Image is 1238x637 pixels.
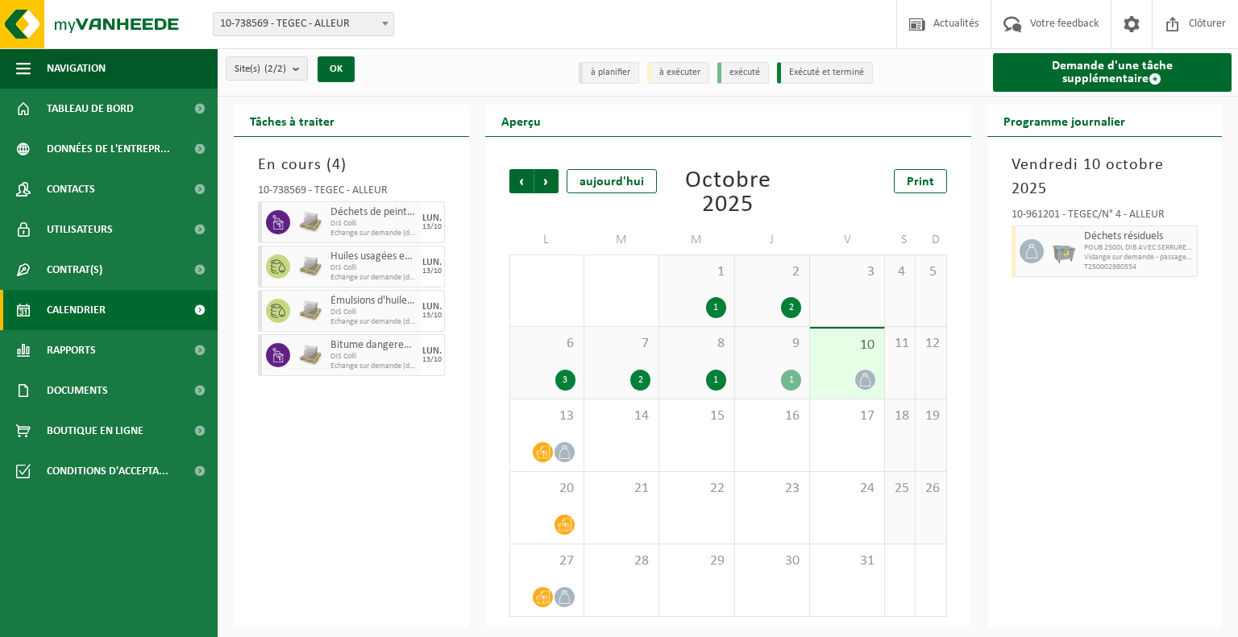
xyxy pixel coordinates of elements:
div: 2 [630,370,650,391]
span: Contrat(s) [47,250,102,290]
div: LUN. [422,213,442,223]
h2: Programme journalier [987,105,1141,136]
span: Site(s) [235,57,286,81]
span: 10-738569 - TEGEC - ALLEUR [213,12,394,36]
div: LUN. [422,258,442,267]
td: L [509,225,584,254]
span: 17 [818,407,876,425]
span: Précédent [509,169,534,193]
td: M [659,225,734,254]
span: T250002980554 [1084,263,1194,272]
span: 27 [518,552,575,570]
div: 13/10 [422,312,442,320]
span: Contacts [47,169,95,209]
span: Echange sur demande (déplacement exclu) [330,273,417,283]
span: DIS Colli [330,263,417,273]
h3: Vendredi 10 octobre 2025 [1012,153,1199,201]
span: 6 [518,335,575,353]
span: 4 [893,263,907,281]
span: 3 [818,263,876,281]
span: 11 [893,335,907,353]
span: 2 [743,263,801,281]
img: LP-PA-00000-WDN-11 [298,254,322,279]
span: 23 [743,480,801,498]
h2: Aperçu [485,105,557,136]
span: 18 [893,407,907,425]
span: 24 [818,480,876,498]
span: Print [907,176,934,188]
span: 14 [592,407,650,425]
span: 20 [518,480,575,498]
span: Données de l'entrepr... [47,129,170,169]
img: LP-PA-00000-WDN-11 [298,343,322,367]
td: D [916,225,946,254]
span: 21 [592,480,650,498]
td: J [735,225,810,254]
span: 10-738569 - TEGEC - ALLEUR [214,13,393,35]
li: Exécuté et terminé [777,62,873,84]
span: 22 [667,480,725,498]
div: 3 [555,370,575,391]
div: 13/10 [422,223,442,231]
div: 1 [781,370,801,391]
span: 12 [924,335,937,353]
span: Calendrier [47,290,106,330]
span: 25 [893,480,907,498]
span: 1 [667,263,725,281]
span: Émulsions d'huile en petits emballages [330,295,417,308]
div: LUN. [422,346,442,356]
span: 26 [924,480,937,498]
td: M [584,225,659,254]
span: Boutique en ligne [47,411,143,451]
div: 13/10 [422,356,442,364]
span: 19 [924,407,937,425]
div: 10-738569 - TEGEC - ALLEUR [258,185,445,201]
img: LP-PA-00000-WDN-11 [298,299,322,323]
span: Documents [47,370,108,411]
div: 1 [706,297,726,318]
span: 9 [743,335,801,353]
span: 4 [332,157,341,173]
span: 15 [667,407,725,425]
span: Echange sur demande (déplacement exclu) [330,229,417,238]
span: Huiles usagées en petits conditionnements [330,250,417,263]
span: DIS Colli [330,219,417,229]
span: 29 [667,552,725,570]
span: 30 [743,552,801,570]
a: Print [894,169,947,193]
li: à exécuter [647,62,709,84]
span: Déchets de peinture en petits emballages [330,206,417,219]
span: Rapports [47,330,96,370]
div: 1 [706,370,726,391]
div: 10-961201 - TEGEC/N° 4 - ALLEUR [1012,209,1199,225]
img: LP-PA-00000-WDN-11 [298,210,322,234]
button: Site(s)(2/2) [226,56,308,81]
span: Echange sur demande (déplacement exclu) [330,362,417,371]
td: V [810,225,885,254]
span: Utilisateurs [47,209,113,250]
div: aujourd'hui [567,169,657,193]
span: POUB 2500L DIB AVEC SERRURE/TEGEC/N° 4 [1084,243,1194,253]
span: 10 [818,337,876,354]
button: OK [318,56,355,82]
span: Tableau de bord [47,89,134,129]
li: à planifier [579,62,639,84]
h3: En cours ( ) [258,153,445,177]
span: 31 [818,552,876,570]
span: 28 [592,552,650,570]
span: DIS Colli [330,308,417,317]
span: Navigation [47,48,106,89]
div: 2 [781,297,801,318]
td: S [885,225,916,254]
count: (2/2) [264,64,286,74]
span: 8 [667,335,725,353]
li: exécuté [717,62,769,84]
img: WB-2500-GAL-GY-04 [1052,239,1076,263]
span: DIS Colli [330,352,417,362]
div: 13/10 [422,267,442,275]
span: 16 [743,407,801,425]
h2: Tâches à traiter [234,105,351,136]
span: Vidange sur demande - passage dans une tournée fixe [1084,253,1194,263]
span: 5 [924,263,937,281]
div: Octobre 2025 [660,169,796,217]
